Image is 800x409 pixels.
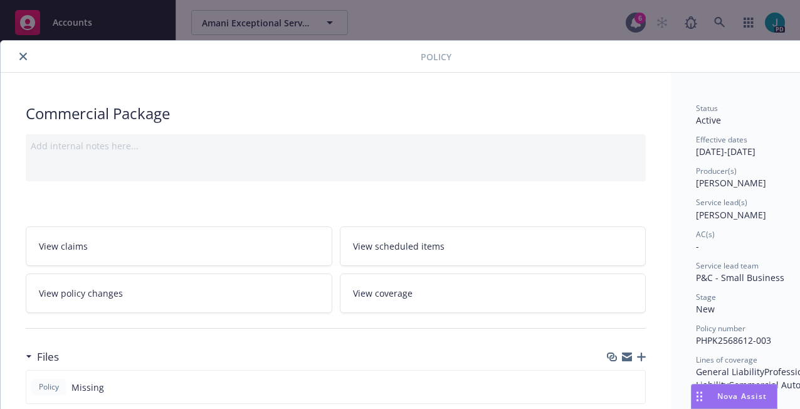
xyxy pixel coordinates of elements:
[340,274,646,313] a: View coverage
[696,354,757,365] span: Lines of coverage
[696,334,771,346] span: PHPK2568612-003
[696,272,784,284] span: P&C - Small Business
[696,323,745,334] span: Policy number
[696,229,715,240] span: AC(s)
[692,385,707,408] div: Drag to move
[696,292,716,302] span: Stage
[421,50,451,63] span: Policy
[691,384,777,409] button: Nova Assist
[696,240,699,252] span: -
[26,349,59,365] div: Files
[26,274,332,313] a: View policy changes
[16,49,31,64] button: close
[696,114,721,126] span: Active
[39,240,88,253] span: View claims
[71,381,104,394] span: Missing
[353,287,413,300] span: View coverage
[696,197,747,208] span: Service lead(s)
[39,287,123,300] span: View policy changes
[717,391,767,401] span: Nova Assist
[696,134,747,145] span: Effective dates
[26,226,332,266] a: View claims
[696,366,764,378] span: General Liability
[696,209,766,221] span: [PERSON_NAME]
[36,381,61,393] span: Policy
[696,177,766,189] span: [PERSON_NAME]
[31,139,641,152] div: Add internal notes here...
[696,260,759,271] span: Service lead team
[340,226,646,266] a: View scheduled items
[696,166,737,176] span: Producer(s)
[353,240,445,253] span: View scheduled items
[696,303,715,315] span: New
[696,103,718,114] span: Status
[37,349,59,365] h3: Files
[26,103,646,124] div: Commercial Package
